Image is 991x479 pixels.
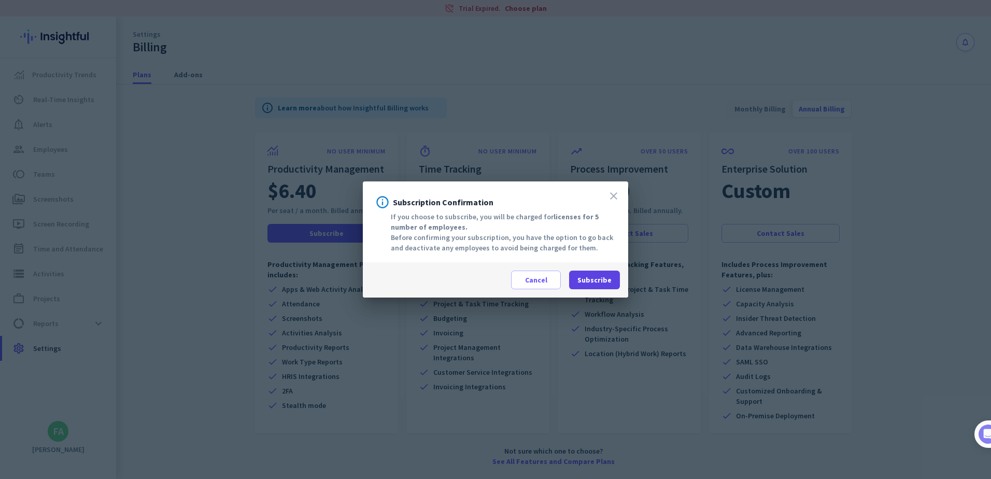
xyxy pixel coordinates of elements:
div: If you choose to subscribe, you will be charged for Before confirming your subscription, you have... [375,212,616,253]
i: info [375,195,390,209]
button: Subscribe [569,271,620,289]
button: Cancel [511,271,561,289]
i: close [607,190,620,202]
span: Cancel [525,275,547,285]
span: Subscription Confirmation [393,198,493,206]
span: Subscribe [577,275,612,285]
